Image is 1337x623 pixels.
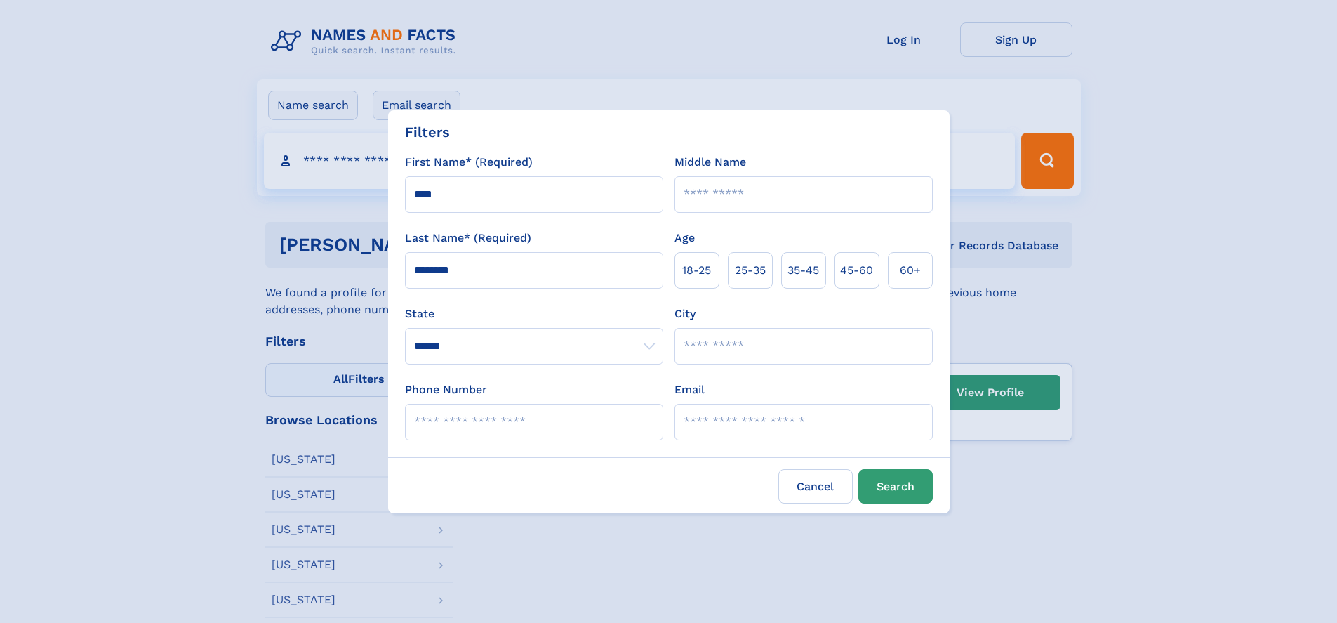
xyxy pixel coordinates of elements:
[674,381,705,398] label: Email
[787,262,819,279] span: 35‑45
[682,262,711,279] span: 18‑25
[674,154,746,171] label: Middle Name
[840,262,873,279] span: 45‑60
[405,122,450,143] div: Filters
[900,262,921,279] span: 60+
[405,306,663,322] label: State
[405,381,487,398] label: Phone Number
[405,230,531,247] label: Last Name* (Required)
[674,306,696,322] label: City
[858,469,933,504] button: Search
[778,469,853,504] label: Cancel
[405,154,533,171] label: First Name* (Required)
[674,230,695,247] label: Age
[735,262,766,279] span: 25‑35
